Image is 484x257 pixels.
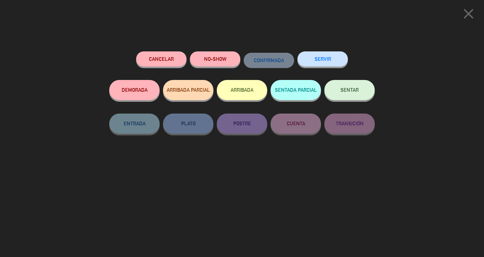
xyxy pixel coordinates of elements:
button: PLATO [163,114,213,134]
button: ARRIBADA PARCIAL [163,80,213,100]
button: DEMORADA [109,80,160,100]
button: ENTRADA [109,114,160,134]
button: ARRIBADA [217,80,267,100]
button: CUENTA [271,114,321,134]
button: SENTAR [324,80,375,100]
span: ARRIBADA PARCIAL [167,87,210,93]
button: POSTRE [217,114,267,134]
button: SENTADA PARCIAL [271,80,321,100]
i: close [460,5,477,22]
button: CONFIRMADA [244,53,294,68]
button: Cancelar [136,51,187,67]
span: CONFIRMADA [254,57,284,63]
button: NO-SHOW [190,51,240,67]
button: TRANSICIÓN [324,114,375,134]
span: SENTAR [340,87,359,93]
button: close [458,5,479,25]
button: SERVIR [297,51,348,67]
